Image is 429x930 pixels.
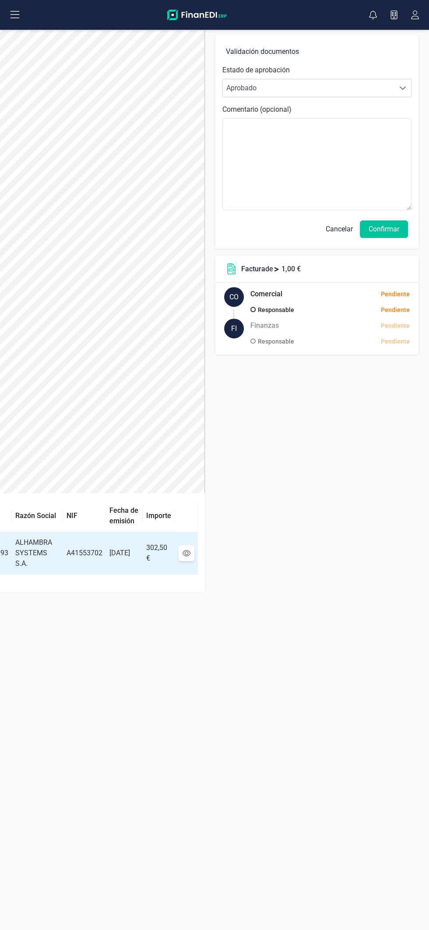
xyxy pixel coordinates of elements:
[241,264,301,274] p: de 1,00 €
[224,319,244,338] div: FI
[106,500,143,532] th: Fecha de emisión
[63,500,106,532] th: NIF
[106,532,143,575] td: [DATE]
[12,532,63,575] td: ALHAMBRA SYSTEMS S.A.
[381,321,410,330] div: Pendiente
[226,46,408,58] h6: Validación documentos
[258,305,294,315] p: Responsable
[381,290,410,299] div: Pendiente
[63,532,106,575] td: A41553702
[241,265,265,273] span: Factura
[167,10,227,20] img: Logo Finanedi
[332,337,410,346] div: Pendiente
[258,336,294,347] p: Responsable
[143,500,175,532] th: Importe
[12,500,63,532] th: Razón Social
[224,287,244,307] div: CO
[222,104,292,115] label: Comentario (opcional)
[332,305,410,315] div: Pendiente
[360,220,408,238] button: Confirmar
[223,79,394,97] span: Aprobado
[143,532,175,575] td: 302,50 €
[250,319,279,333] h5: Finanzas
[326,224,353,234] span: Cancelar
[250,287,282,301] h5: Comercial
[222,65,290,75] label: Estado de aprobación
